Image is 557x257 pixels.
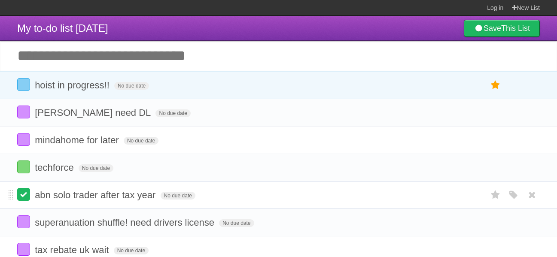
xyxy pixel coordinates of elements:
label: Done [17,78,30,91]
label: Star task [487,160,504,175]
label: Done [17,188,30,201]
span: hoist in progress!! [35,80,112,91]
label: Star task [487,243,504,257]
label: Done [17,215,30,228]
label: Star task [487,188,504,202]
span: techforce [35,162,76,173]
span: tax rebate uk wait [35,245,111,255]
label: Star task [487,133,504,147]
label: Done [17,133,30,146]
label: Star task [487,106,504,120]
span: No due date [161,192,195,200]
span: No due date [124,137,158,145]
span: No due date [155,109,190,117]
span: No due date [114,82,149,90]
label: Done [17,243,30,256]
span: superanuation shuffle! need drivers license [35,217,216,228]
label: Star task [487,78,504,92]
span: No due date [114,247,149,254]
span: [PERSON_NAME] need DL [35,107,153,118]
span: mindahome for later [35,135,121,145]
span: My to-do list [DATE] [17,22,108,34]
label: Done [17,106,30,118]
label: Star task [487,215,504,230]
span: No due date [219,219,254,227]
span: abn solo trader after tax year [35,190,158,200]
b: This List [501,24,530,33]
label: Done [17,160,30,173]
a: SaveThis List [464,20,540,37]
span: No due date [79,164,113,172]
